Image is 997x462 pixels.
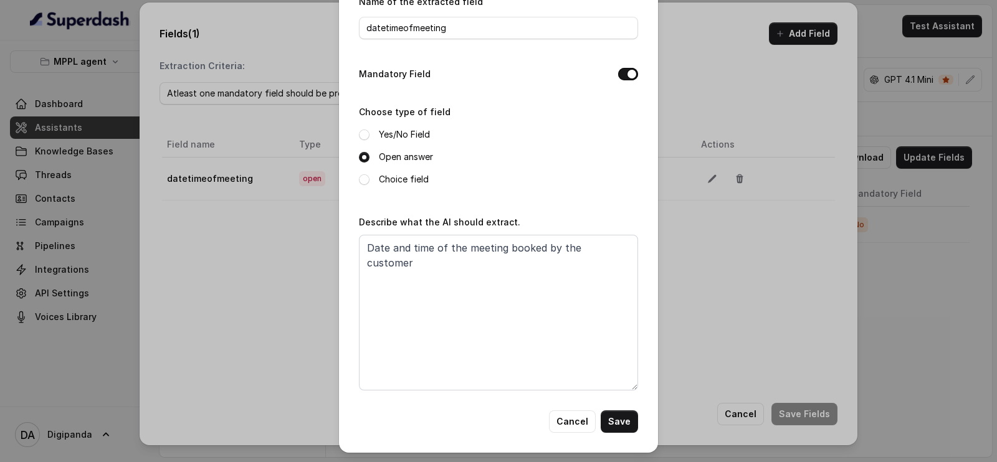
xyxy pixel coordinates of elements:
button: Save [601,410,638,433]
label: Yes/No Field [379,127,430,142]
label: Mandatory Field [359,67,431,82]
label: Choice field [379,172,429,187]
label: Open answer [379,149,433,164]
textarea: Date and time of the meeting booked by the customer [359,235,638,390]
label: Describe what the AI should extract. [359,217,520,227]
label: Choose type of field [359,106,451,117]
button: Cancel [549,410,596,433]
